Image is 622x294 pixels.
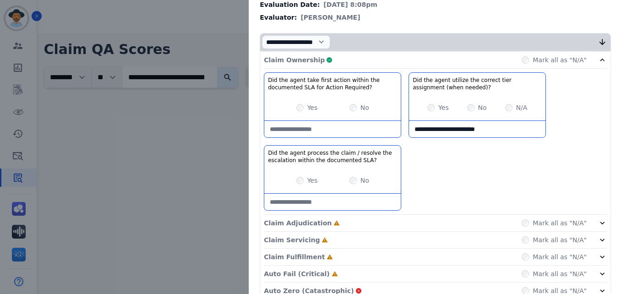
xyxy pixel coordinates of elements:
span: [PERSON_NAME] [300,13,360,22]
label: Yes [307,103,318,112]
h3: Did the agent utilize the correct tier assignment (when needed)? [413,76,542,91]
label: Yes [438,103,449,112]
p: Claim Servicing [264,235,320,245]
p: Claim Fulfillment [264,252,325,261]
h3: Did the agent process the claim / resolve the escalation within the documented SLA? [268,149,397,164]
p: Claim Ownership [264,55,325,65]
label: Mark all as "N/A" [533,218,587,228]
label: Mark all as "N/A" [533,55,587,65]
label: No [360,103,369,112]
label: Yes [307,176,318,185]
label: Mark all as "N/A" [533,269,587,278]
label: N/A [516,103,528,112]
p: Auto Fail (Critical) [264,269,329,278]
label: No [360,176,369,185]
label: No [478,103,487,112]
h3: Did the agent take first action within the documented SLA for Action Required? [268,76,397,91]
label: Mark all as "N/A" [533,252,587,261]
p: Claim Adjudication [264,218,332,228]
div: Evaluator: [260,13,611,22]
label: Mark all as "N/A" [533,235,587,245]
